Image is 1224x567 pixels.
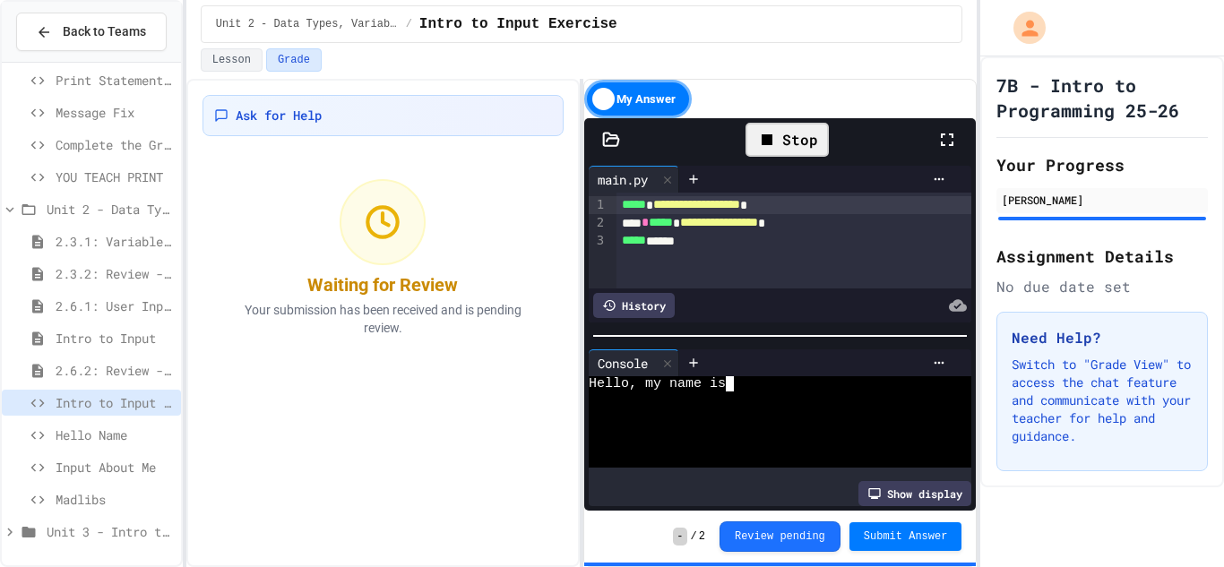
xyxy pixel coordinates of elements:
span: Ask for Help [236,107,322,125]
p: Your submission has been received and is pending review. [221,301,544,337]
span: Intro to Input Exercise [56,393,174,412]
button: Review pending [720,521,840,552]
div: Console [589,354,657,373]
div: 3 [589,232,607,250]
div: main.py [589,170,657,189]
h3: Need Help? [1012,327,1193,348]
span: / [691,529,697,544]
button: Submit Answer [849,522,962,551]
p: Switch to "Grade View" to access the chat feature and communicate with your teacher for help and ... [1012,356,1193,445]
span: / [406,17,412,31]
span: Unit 3 - Intro to Objects [47,522,174,541]
div: Stop [746,123,829,157]
span: Hello, my name is [589,376,726,391]
div: No due date set [996,276,1208,297]
h2: Assignment Details [996,244,1208,269]
span: Submit Answer [864,529,948,544]
h2: Your Progress [996,152,1208,177]
div: 1 [589,196,607,214]
span: - [673,528,686,546]
span: Intro to Input [56,329,174,348]
div: main.py [589,166,679,193]
div: Show display [858,481,971,506]
span: 2.3.2: Review - Variables and Data Types [56,264,174,283]
h1: 7B - Intro to Programming 25-26 [996,73,1208,123]
button: Back to Teams [16,13,167,51]
span: Message Fix [56,103,174,122]
span: Print Statement Repair [56,71,174,90]
span: Intro to Input Exercise [419,13,617,35]
span: YOU TEACH PRINT [56,168,174,186]
div: History [593,293,675,318]
span: 2.6.2: Review - User Input [56,361,174,380]
div: Waiting for Review [307,272,458,297]
span: Unit 2 - Data Types, Variables, [DEMOGRAPHIC_DATA] [47,200,174,219]
span: Madlibs [56,490,174,509]
div: Console [589,349,679,376]
div: My Account [995,7,1050,48]
span: Complete the Greeting [56,135,174,154]
span: 2.3.1: Variables and Data Types [56,232,174,251]
span: 2 [699,529,705,544]
button: Lesson [201,48,263,72]
span: Input About Me [56,458,174,477]
span: Unit 2 - Data Types, Variables, [DEMOGRAPHIC_DATA] [216,17,399,31]
span: Back to Teams [63,22,146,41]
span: 2.6.1: User Input [56,296,174,315]
button: Grade [266,48,322,72]
div: 2 [589,214,607,232]
div: [PERSON_NAME] [1002,192,1202,208]
span: Hello Name [56,425,174,444]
